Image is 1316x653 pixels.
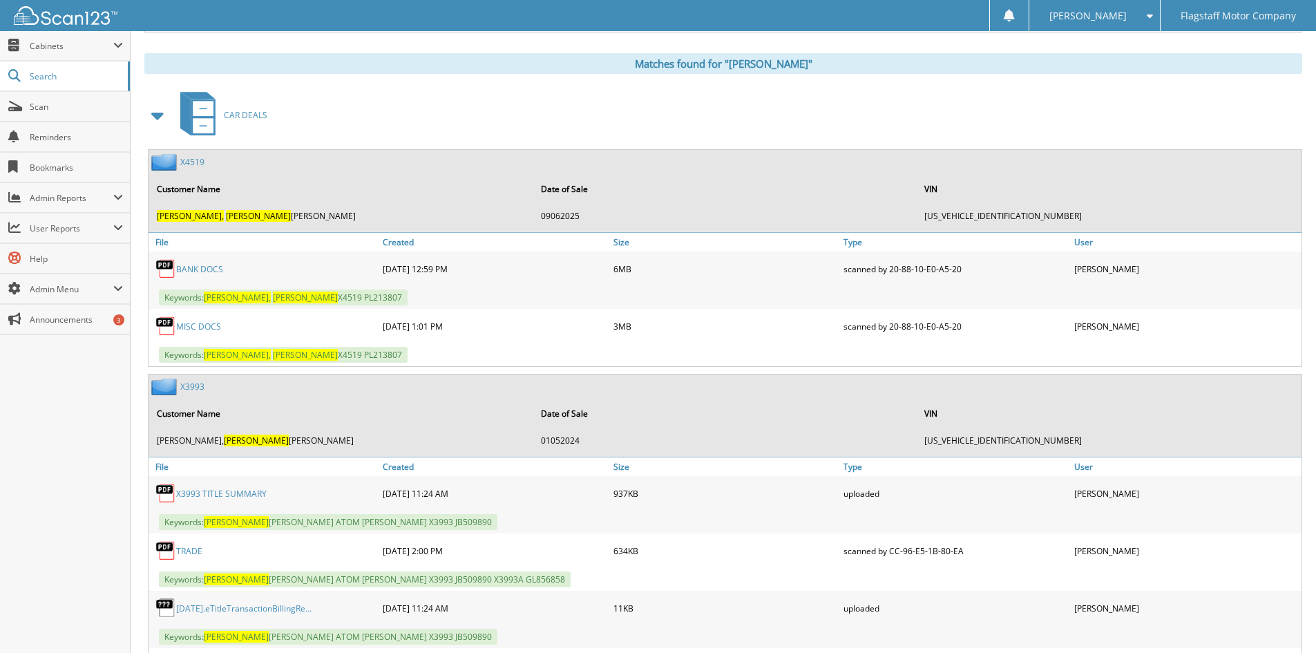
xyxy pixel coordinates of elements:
span: Announcements [30,314,123,325]
a: File [149,457,379,476]
span: [PERSON_NAME] [1049,12,1127,20]
span: [PERSON_NAME] [204,574,269,585]
a: TRADE [176,545,202,557]
div: 6MB [610,255,841,283]
div: [PERSON_NAME] [1071,594,1301,622]
div: [DATE] 11:24 AM [379,480,610,507]
span: [PERSON_NAME] [273,292,338,303]
a: User [1071,233,1301,252]
th: Date of Sale [534,399,917,428]
a: User [1071,457,1301,476]
td: 09062025 [534,205,917,227]
span: [PERSON_NAME], [204,349,271,361]
div: 634KB [610,537,841,565]
span: Keywords: X4519 PL213807 [159,290,408,305]
img: scan123-logo-white.svg [14,6,117,25]
th: Date of Sale [534,175,917,203]
a: [DATE].eTitleTransactionBillingRe... [176,603,312,614]
div: [PERSON_NAME] [1071,537,1301,565]
div: scanned by 20-88-10-E0-A5-20 [840,255,1071,283]
a: X3993 [180,381,204,392]
img: folder2.png [151,378,180,395]
div: 937KB [610,480,841,507]
span: Search [30,70,121,82]
div: [PERSON_NAME] [1071,255,1301,283]
div: [DATE] 12:59 PM [379,255,610,283]
a: BANK DOCS [176,263,223,275]
img: PDF.png [155,483,176,504]
div: 3MB [610,312,841,340]
span: [PERSON_NAME] [204,516,269,528]
span: [PERSON_NAME] [204,631,269,643]
div: uploaded [840,594,1071,622]
div: [DATE] 1:01 PM [379,312,610,340]
span: Admin Menu [30,283,113,295]
td: [PERSON_NAME], [PERSON_NAME] [150,429,533,452]
span: Help [30,253,123,265]
a: MISC DOCS [176,321,221,332]
a: Size [610,457,841,476]
div: [PERSON_NAME] [1071,312,1301,340]
img: generic.png [155,598,176,618]
img: PDF.png [155,540,176,561]
td: [US_VEHICLE_IDENTIFICATION_NUMBER] [917,429,1300,452]
span: Keywords: [PERSON_NAME] ATOM [PERSON_NAME] X3993 JB509890 [159,629,497,645]
span: Keywords: X4519 PL213807 [159,347,408,363]
span: Cabinets [30,40,113,52]
div: [DATE] 2:00 PM [379,537,610,565]
span: [PERSON_NAME] [273,349,338,361]
span: [PERSON_NAME] [224,435,289,446]
a: Type [840,233,1071,252]
td: [US_VEHICLE_IDENTIFICATION_NUMBER] [917,205,1300,227]
th: VIN [917,175,1300,203]
span: Keywords: [PERSON_NAME] ATOM [PERSON_NAME] X3993 JB509890 X3993A GL856858 [159,571,571,587]
span: Reminders [30,131,123,143]
div: Matches found for "[PERSON_NAME]" [144,53,1302,74]
a: X4519 [180,156,204,168]
th: VIN [917,399,1300,428]
span: CAR DEALS [224,109,267,121]
a: File [149,233,379,252]
th: Customer Name [150,175,533,203]
span: [PERSON_NAME] [226,210,291,222]
a: X3993 TITLE SUMMARY [176,488,267,500]
a: Type [840,457,1071,476]
a: Created [379,233,610,252]
span: Flagstaff Motor Company [1181,12,1296,20]
div: [PERSON_NAME] [1071,480,1301,507]
span: Bookmarks [30,162,123,173]
div: uploaded [840,480,1071,507]
td: [PERSON_NAME] [150,205,533,227]
div: scanned by CC-96-E5-1B-80-EA [840,537,1071,565]
div: 11KB [610,594,841,622]
img: PDF.png [155,258,176,279]
span: Admin Reports [30,192,113,204]
a: Created [379,457,610,476]
img: folder2.png [151,153,180,171]
a: Size [610,233,841,252]
span: User Reports [30,223,113,234]
div: scanned by 20-88-10-E0-A5-20 [840,312,1071,340]
span: Keywords: [PERSON_NAME] ATOM [PERSON_NAME] X3993 JB509890 [159,514,497,530]
span: Scan [30,101,123,113]
span: [PERSON_NAME], [157,210,224,222]
a: CAR DEALS [172,88,267,142]
div: 3 [113,314,124,325]
img: PDF.png [155,316,176,337]
td: 01052024 [534,429,917,452]
div: [DATE] 11:24 AM [379,594,610,622]
th: Customer Name [150,399,533,428]
span: [PERSON_NAME], [204,292,271,303]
